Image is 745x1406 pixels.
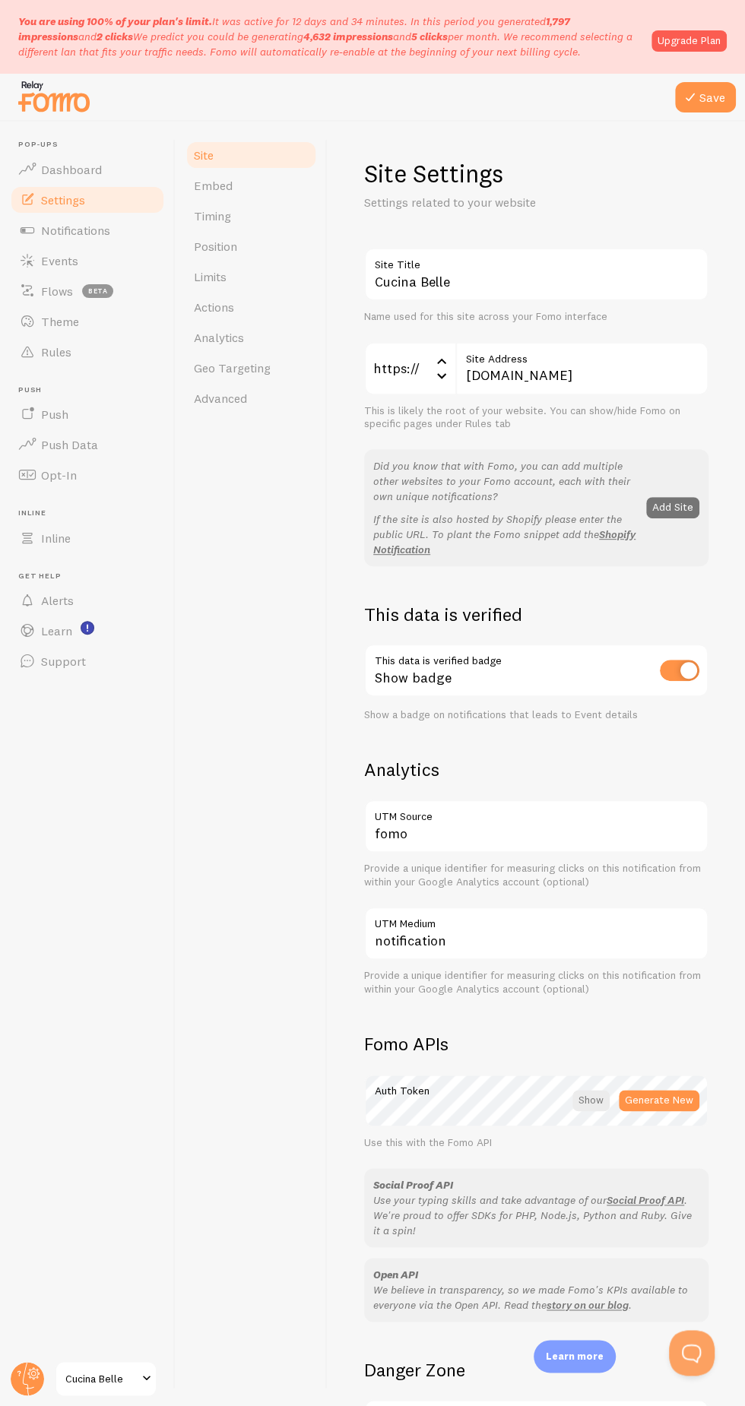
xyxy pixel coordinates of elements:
label: UTM Source [364,800,709,825]
span: and [303,30,448,43]
h2: Analytics [364,758,709,781]
span: Dashboard [41,162,102,177]
a: Cucina Belle [55,1360,157,1397]
a: Opt-In [9,460,166,490]
a: Alerts [9,585,166,616]
div: Open API [373,1267,699,1282]
p: It was active for 12 days and 34 minutes. In this period you generated We predict you could be ge... [18,14,642,59]
button: Add Site [646,497,699,518]
b: 2 clicks [97,30,133,43]
span: Events [41,253,78,268]
span: Timing [194,208,231,223]
a: Theme [9,306,166,337]
p: We believe in transparency, so we made Fomo's KPIs available to everyone via the Open API. Read t... [373,1282,699,1313]
input: myhonestcompany.com [455,342,709,395]
span: Push Data [41,437,98,452]
svg: <p>Watch New Feature Tutorials!</p> [81,621,94,635]
p: Learn more [546,1349,604,1363]
a: Actions [185,292,318,322]
span: Actions [194,299,234,315]
span: Rules [41,344,71,359]
a: Geo Targeting [185,353,318,383]
span: Flows [41,283,73,299]
div: Social Proof API [373,1177,699,1192]
p: Use your typing skills and take advantage of our . We're proud to offer SDKs for PHP, Node.js, Py... [373,1192,699,1238]
div: Name used for this site across your Fomo interface [364,310,709,324]
span: Alerts [41,593,74,608]
a: story on our blog [547,1298,629,1312]
span: Support [41,654,86,669]
span: Settings [41,192,85,207]
p: Did you know that with Fomo, you can add multiple other websites to your Fomo account, each with ... [373,458,637,504]
a: Upgrade Plan [651,30,727,52]
iframe: Help Scout Beacon - Open [669,1330,715,1376]
div: Show badge [364,644,709,699]
label: Site Address [455,342,709,368]
a: Timing [185,201,318,231]
span: Advanced [194,391,247,406]
a: Site [185,140,318,170]
span: Site [194,147,214,163]
span: You are using 100% of your plan's limit. [18,14,212,28]
h2: This data is verified [364,603,709,626]
a: Flows beta [9,276,166,306]
button: Generate New [619,1090,699,1111]
label: Site Title [364,248,709,274]
a: Support [9,646,166,676]
span: Limits [194,269,227,284]
span: Theme [41,314,79,329]
a: Push [9,399,166,429]
span: Geo Targeting [194,360,271,375]
b: 5 clicks [411,30,448,43]
div: Use this with the Fomo API [364,1136,709,1150]
span: Push [41,407,68,422]
a: Advanced [185,383,318,413]
p: If the site is also hosted by Shopify please enter the public URL. To plant the Fomo snippet add the [373,511,637,557]
div: Learn more [534,1340,616,1373]
a: Shopify Notification [373,527,636,556]
a: Limits [185,261,318,292]
label: UTM Medium [364,907,709,933]
a: Notifications [9,215,166,245]
div: Provide a unique identifier for measuring clicks on this notification from within your Google Ana... [364,969,709,996]
h1: Site Settings [364,158,709,189]
a: Dashboard [9,154,166,185]
div: https:// [364,342,455,395]
a: Social Proof API [607,1193,684,1207]
span: Analytics [194,330,244,345]
span: Opt-In [41,467,77,483]
a: Settings [9,185,166,215]
a: Rules [9,337,166,367]
h2: Fomo APIs [364,1032,709,1056]
span: Notifications [41,223,110,238]
div: Provide a unique identifier for measuring clicks on this notification from within your Google Ana... [364,862,709,888]
a: Push Data [9,429,166,460]
a: Inline [9,523,166,553]
a: Events [9,245,166,276]
p: Settings related to your website [364,194,709,211]
span: Inline [41,530,71,546]
div: Show a badge on notifications that leads to Event details [364,708,709,722]
span: Cucina Belle [65,1370,138,1388]
a: Position [185,231,318,261]
h2: Danger Zone [364,1358,709,1382]
span: Pop-ups [18,140,166,150]
span: Inline [18,508,166,518]
img: fomo-relay-logo-orange.svg [16,77,92,116]
span: Embed [194,178,233,193]
a: Learn [9,616,166,646]
a: Analytics [185,322,318,353]
span: Get Help [18,572,166,581]
div: This is likely the root of your website. You can show/hide Fomo on specific pages under Rules tab [364,404,709,431]
b: 4,632 impressions [303,30,393,43]
a: Embed [185,170,318,201]
span: beta [82,284,113,298]
span: Position [194,239,237,254]
span: Push [18,385,166,395]
span: Learn [41,623,72,638]
label: Auth Token [364,1074,709,1100]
